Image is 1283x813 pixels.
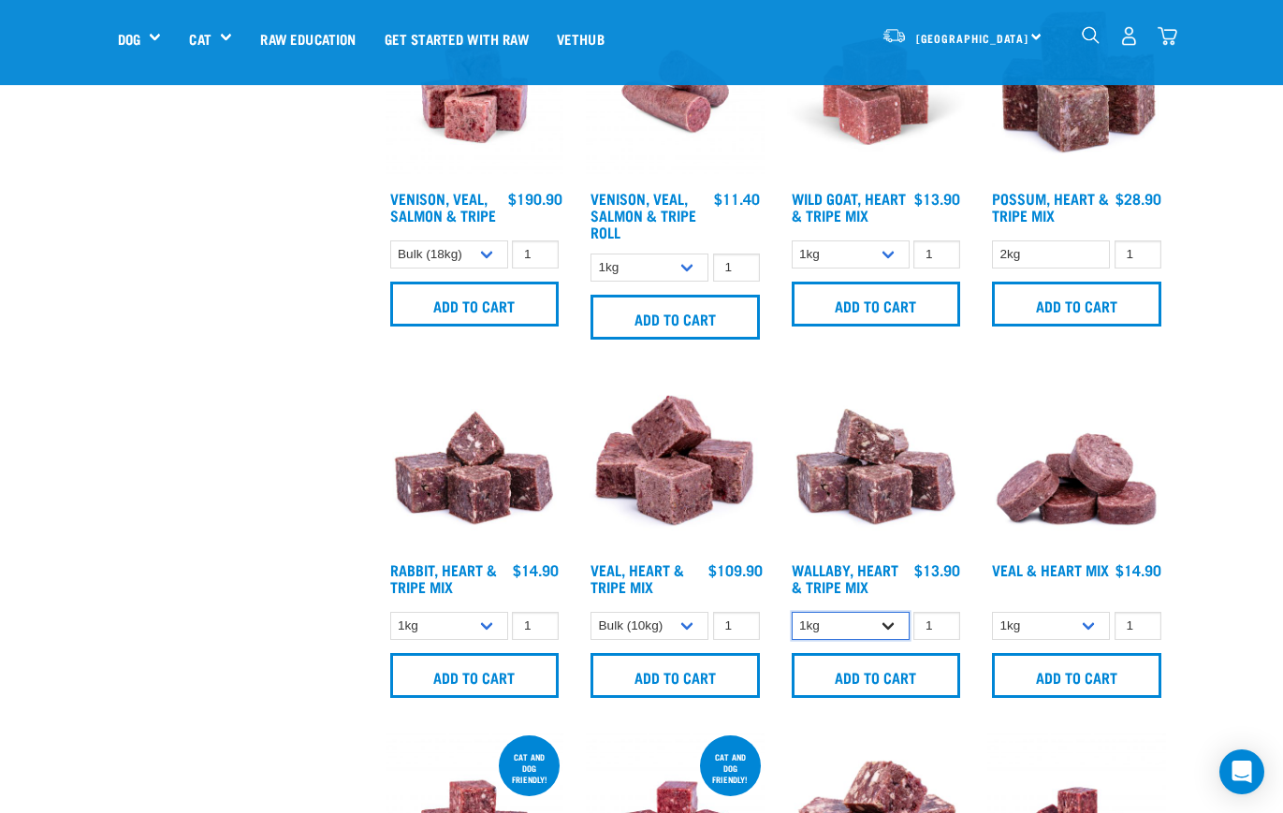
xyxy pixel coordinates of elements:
[390,565,497,590] a: Rabbit, Heart & Tripe Mix
[512,612,559,641] input: 1
[386,2,564,181] img: Venison Veal Salmon Tripe 1621
[513,561,559,578] div: $14.90
[499,743,560,793] div: cat and dog friendly!
[714,190,760,207] div: $11.40
[386,373,564,552] img: 1175 Rabbit Heart Tripe Mix 01
[992,653,1161,698] input: Add to cart
[543,1,619,76] a: Vethub
[913,612,960,641] input: 1
[1219,749,1264,794] div: Open Intercom Messenger
[987,373,1166,552] img: 1152 Veal Heart Medallions 01
[992,282,1161,327] input: Add to cart
[590,295,760,340] input: Add to cart
[787,2,966,181] img: Goat Heart Tripe 8451
[1158,26,1177,46] img: home-icon@2x.png
[508,190,562,207] div: $190.90
[992,194,1109,219] a: Possum, Heart & Tripe Mix
[992,565,1109,573] a: Veal & Heart Mix
[590,653,760,698] input: Add to cart
[713,254,760,283] input: 1
[390,282,560,327] input: Add to cart
[1115,240,1161,269] input: 1
[987,2,1166,181] img: 1067 Possum Heart Tripe Mix 01
[914,561,960,578] div: $13.90
[390,653,560,698] input: Add to cart
[586,373,765,552] img: Cubes
[882,27,907,44] img: van-moving.png
[792,565,898,590] a: Wallaby, Heart & Tripe Mix
[371,1,543,76] a: Get started with Raw
[1119,26,1139,46] img: user.png
[1115,612,1161,641] input: 1
[916,35,1029,41] span: [GEOGRAPHIC_DATA]
[700,743,761,793] div: Cat and dog friendly!
[586,2,765,181] img: Venison Veal Salmon Tripe 1651
[189,28,211,50] a: Cat
[792,653,961,698] input: Add to cart
[118,28,140,50] a: Dog
[246,1,370,76] a: Raw Education
[590,565,684,590] a: Veal, Heart & Tripe Mix
[787,373,966,552] img: 1174 Wallaby Heart Tripe Mix 01
[713,612,760,641] input: 1
[1115,190,1161,207] div: $28.90
[913,240,960,269] input: 1
[590,194,696,236] a: Venison, Veal, Salmon & Tripe Roll
[390,194,496,219] a: Venison, Veal, Salmon & Tripe
[512,240,559,269] input: 1
[914,190,960,207] div: $13.90
[1115,561,1161,578] div: $14.90
[792,194,906,219] a: Wild Goat, Heart & Tripe Mix
[708,561,763,578] div: $109.90
[792,282,961,327] input: Add to cart
[1082,26,1100,44] img: home-icon-1@2x.png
